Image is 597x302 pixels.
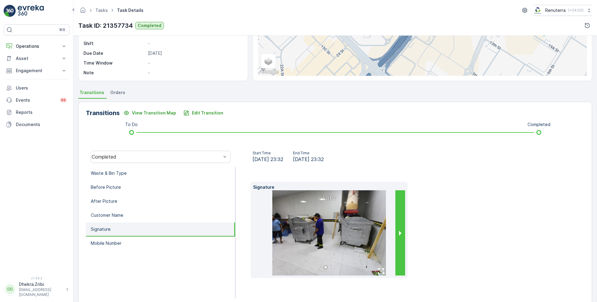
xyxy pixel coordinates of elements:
[83,50,146,56] p: Due Date
[91,240,122,246] p: Mobile Number
[533,5,592,16] button: Renuterra(+04:00)
[262,54,275,68] a: Layers
[272,190,386,276] img: 42a98491193d4865a4c95bc536210fe7.jpeg
[135,22,164,29] button: Completed
[91,212,123,218] p: Customer Name
[132,110,176,116] p: View Transition Map
[4,65,69,77] button: Engagement
[5,284,15,294] div: DD
[138,23,161,29] p: Completed
[148,40,241,47] p: -
[4,82,69,94] a: Users
[321,193,337,202] p: 1 of 2
[16,121,67,128] p: Documents
[4,106,69,118] a: Reports
[528,121,550,128] p: Completed
[16,55,57,61] p: Asset
[91,170,127,176] p: Waste & Bin Type
[533,7,543,14] img: Screenshot_2024-07-26_at_13.33.01.png
[4,5,16,17] img: logo
[4,118,69,131] a: Documents
[110,90,125,96] span: Orders
[91,184,121,190] p: Before Picture
[120,108,180,118] button: View Transition Map
[83,60,146,66] p: Time Window
[125,121,138,128] p: To Do
[92,154,221,160] div: Completed
[545,7,566,13] p: Renuterra
[253,156,283,163] span: [DATE] 23:32
[4,94,69,106] a: Events99
[253,151,283,156] p: Start Time
[83,70,146,76] p: Note
[83,40,146,47] p: Shift
[293,156,324,163] span: [DATE] 23:32
[148,50,241,56] p: [DATE]
[148,60,241,66] p: -
[86,108,120,118] p: Transitions
[91,226,111,232] p: Signature
[95,8,108,13] a: Tasks
[332,266,334,269] li: slide item 2
[16,85,67,91] p: Users
[4,52,69,65] button: Asset
[91,198,117,204] p: After Picture
[293,151,324,156] p: End Time
[79,9,86,14] a: Homepage
[192,110,223,116] p: Edit Transition
[16,109,67,115] p: Reports
[260,68,280,76] img: Google
[19,287,63,297] p: [EMAIL_ADDRESS][DOMAIN_NAME]
[4,40,69,52] button: Operations
[116,7,145,13] span: Task Details
[18,5,44,17] img: logo_light-DOdMpM7g.png
[253,184,405,190] p: Signature
[16,43,57,49] p: Operations
[78,21,133,30] p: Task ID: 21357734
[16,68,57,74] p: Engagement
[16,97,56,103] p: Events
[148,70,241,76] p: -
[79,90,104,96] span: Transitions
[19,281,63,287] p: Dhekra.Zribi
[568,8,584,13] p: ( +04:00 )
[395,190,405,276] button: next slide / item
[4,276,69,280] span: v 1.49.3
[324,266,327,269] li: slide item 1
[59,27,65,32] p: ⌘B
[61,98,66,103] p: 99
[4,281,69,297] button: DDDhekra.Zribi[EMAIL_ADDRESS][DOMAIN_NAME]
[180,108,227,118] button: Edit Transition
[260,68,280,76] a: Open this area in Google Maps (opens a new window)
